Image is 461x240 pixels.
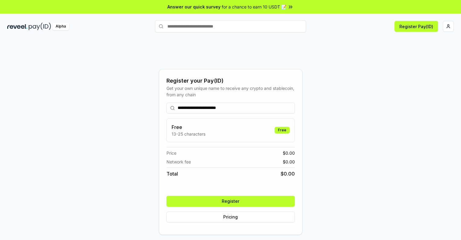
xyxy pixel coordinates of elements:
[52,23,69,30] div: Alpha
[222,4,286,10] span: for a chance to earn 10 USDT 📝
[166,150,176,156] span: Price
[166,170,178,177] span: Total
[166,196,295,207] button: Register
[172,123,205,131] h3: Free
[281,170,295,177] span: $ 0.00
[275,127,290,133] div: Free
[166,85,295,98] div: Get your own unique name to receive any crypto and stablecoin, from any chain
[395,21,438,32] button: Register Pay(ID)
[166,159,191,165] span: Network fee
[166,212,295,222] button: Pricing
[29,23,51,30] img: pay_id
[7,23,27,30] img: reveel_dark
[172,131,205,137] p: 13-25 characters
[167,4,221,10] span: Answer our quick survey
[283,150,295,156] span: $ 0.00
[283,159,295,165] span: $ 0.00
[166,77,295,85] div: Register your Pay(ID)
